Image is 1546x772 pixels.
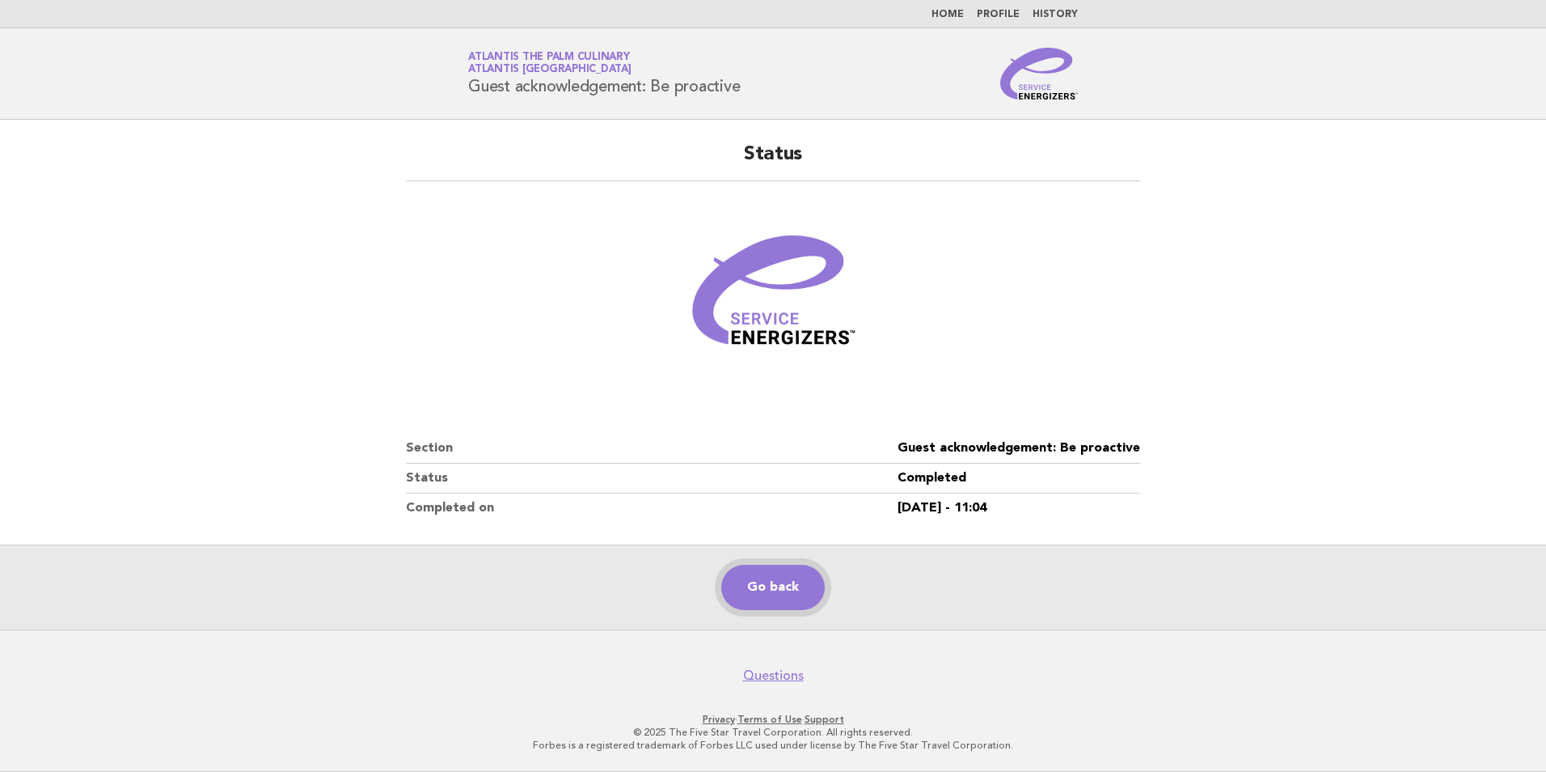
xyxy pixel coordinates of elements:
dd: Guest acknowledgement: Be proactive [898,434,1140,464]
img: Verified [676,201,870,395]
a: Terms of Use [737,714,802,725]
dt: Completed on [406,494,898,523]
a: History [1033,10,1078,19]
a: Questions [743,668,804,684]
dd: [DATE] - 11:04 [898,494,1140,523]
p: · · [278,713,1268,726]
dt: Status [406,464,898,494]
a: Support [805,714,844,725]
a: Home [931,10,964,19]
a: Go back [721,565,825,610]
p: Forbes is a registered trademark of Forbes LLC used under license by The Five Star Travel Corpora... [278,739,1268,752]
img: Service Energizers [1000,48,1078,100]
h2: Status [406,142,1140,181]
p: © 2025 The Five Star Travel Corporation. All rights reserved. [278,726,1268,739]
dd: Completed [898,464,1140,494]
h1: Guest acknowledgement: Be proactive [468,53,740,95]
dt: Section [406,434,898,464]
a: Profile [977,10,1020,19]
span: Atlantis [GEOGRAPHIC_DATA] [468,65,631,75]
a: Privacy [703,714,735,725]
a: Atlantis The Palm CulinaryAtlantis [GEOGRAPHIC_DATA] [468,52,631,74]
